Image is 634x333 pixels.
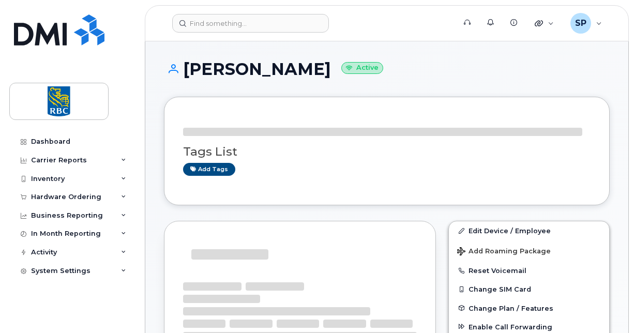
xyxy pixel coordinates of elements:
a: Edit Device / Employee [449,221,609,240]
span: Change Plan / Features [469,304,553,312]
button: Add Roaming Package [449,240,609,261]
span: Enable Call Forwarding [469,323,552,330]
button: Change SIM Card [449,280,609,298]
h3: Tags List [183,145,591,158]
a: Add tags [183,163,235,176]
button: Reset Voicemail [449,261,609,280]
small: Active [341,62,383,74]
h1: [PERSON_NAME] [164,60,610,78]
button: Change Plan / Features [449,299,609,317]
span: Add Roaming Package [457,247,551,257]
